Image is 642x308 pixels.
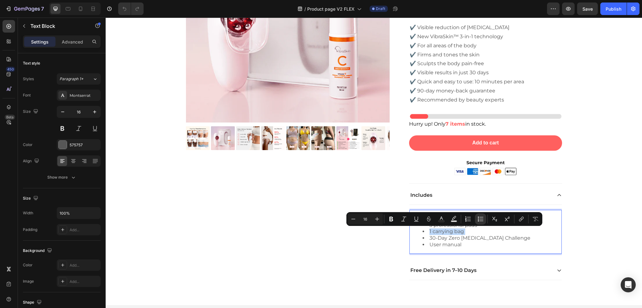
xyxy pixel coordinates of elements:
[23,172,101,183] button: Show more
[41,5,44,13] p: 7
[106,18,642,308] iframe: Design area
[340,103,360,109] strong: 7 items
[5,115,15,120] div: Beta
[23,60,40,66] div: Text style
[317,217,455,224] li: 30-Day Zero [MEDICAL_DATA] Challenge
[304,192,456,236] div: Rich Text Editor. Editing area: main
[57,73,101,85] button: Paragraph 1*
[304,6,306,12] span: /
[303,118,456,133] button: Add to cart
[30,22,84,30] p: Text Block
[305,175,327,181] p: Includes
[317,198,455,205] li: VibraSkin®
[62,39,83,45] p: Advanced
[577,3,598,15] button: Save
[621,277,636,292] div: Open Intercom Messenger
[317,224,455,231] li: User manual
[57,207,100,219] input: Auto
[23,247,53,255] div: Background
[582,6,593,12] span: Save
[23,262,33,268] div: Color
[23,107,39,116] div: Size
[6,67,15,72] div: 450
[606,6,621,12] div: Publish
[23,194,39,203] div: Size
[23,142,33,148] div: Color
[317,211,455,217] li: 1 carrying bag
[70,263,99,268] div: Add...
[3,3,47,15] button: 7
[118,3,144,15] div: Undo/Redo
[70,279,99,285] div: Add...
[31,39,49,45] p: Settings
[307,6,355,12] span: Product page V2 FLEX
[70,142,99,148] div: 575757
[23,210,33,216] div: Width
[303,103,380,110] p: Hurry up! Only in stock.
[317,205,455,211] li: 3 professional pads
[70,227,99,233] div: Add...
[70,93,99,98] div: Montserrat
[23,157,40,165] div: Align
[367,122,393,129] div: Add to cart
[376,6,385,12] span: Draft
[23,279,34,284] div: Image
[346,212,542,226] div: Editor contextual toolbar
[23,227,37,232] div: Padding
[305,250,371,256] p: Free Delivery in 7–10 Days
[361,142,399,148] span: Secure Payment
[60,76,83,82] span: Paragraph 1*
[349,150,411,158] img: gempages_572554177977255064-0c4f1145-ffe5-446d-a4d6-67a507fcba9c.png
[23,92,31,98] div: Font
[47,174,76,180] div: Show more
[23,76,34,82] div: Styles
[600,3,627,15] button: Publish
[23,298,43,307] div: Shape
